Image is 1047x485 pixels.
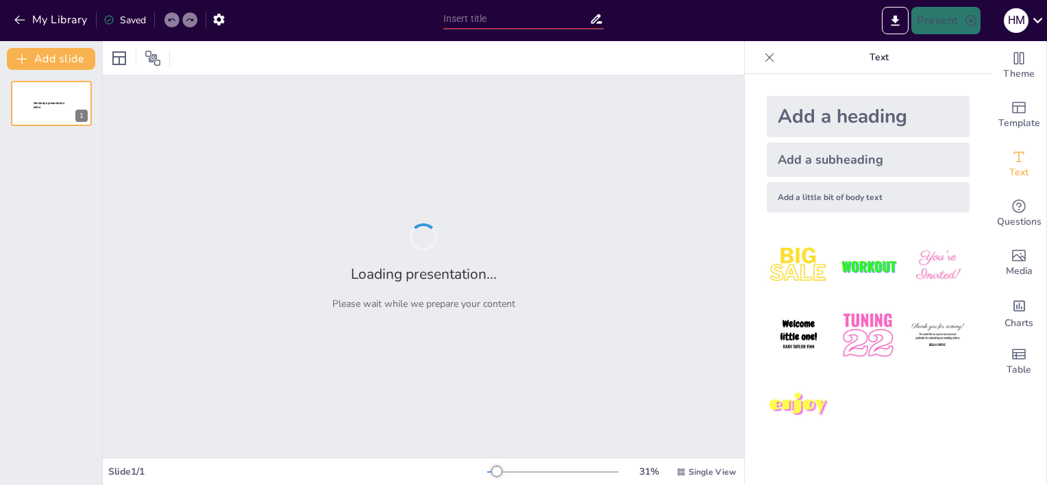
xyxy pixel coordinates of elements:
[1009,165,1028,180] span: Text
[75,110,88,122] div: 1
[103,14,146,27] div: Saved
[767,182,970,212] div: Add a little bit of body text
[906,303,970,367] img: 6.jpeg
[991,189,1046,238] div: Get real-time input from your audience
[991,140,1046,189] div: Add text boxes
[991,288,1046,337] div: Add charts and graphs
[632,465,665,478] div: 31 %
[991,337,1046,386] div: Add a table
[7,48,95,70] button: Add slide
[767,142,970,177] div: Add a subheading
[332,297,515,310] p: Please wait while we prepare your content
[443,9,590,29] input: Insert title
[767,373,830,437] img: 7.jpeg
[906,234,970,298] img: 3.jpeg
[10,9,93,31] button: My Library
[767,234,830,298] img: 1.jpeg
[1004,7,1028,34] button: h M
[1005,316,1033,331] span: Charts
[11,81,92,126] div: 1
[34,101,64,109] span: Sendsteps presentation editor
[1004,8,1028,33] div: h M
[767,303,830,367] img: 4.jpeg
[145,50,161,66] span: Position
[108,47,130,69] div: Layout
[780,41,978,74] p: Text
[767,96,970,137] div: Add a heading
[991,238,1046,288] div: Add images, graphics, shapes or video
[836,303,900,367] img: 5.jpeg
[882,7,909,34] button: Export to PowerPoint
[1003,66,1035,82] span: Theme
[991,90,1046,140] div: Add ready made slides
[997,214,1042,229] span: Questions
[998,116,1040,131] span: Template
[911,7,980,34] button: Present
[1007,362,1031,377] span: Table
[1006,264,1033,279] span: Media
[351,264,497,284] h2: Loading presentation...
[108,465,487,478] div: Slide 1 / 1
[689,467,736,477] span: Single View
[836,234,900,298] img: 2.jpeg
[991,41,1046,90] div: Change the overall theme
